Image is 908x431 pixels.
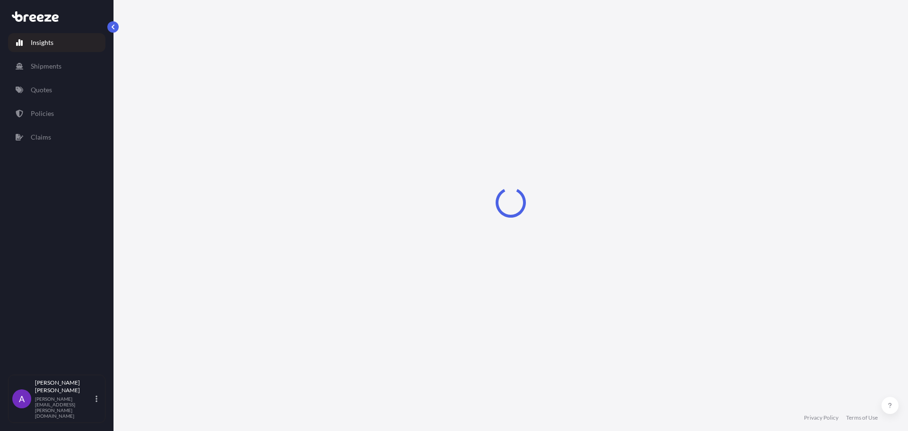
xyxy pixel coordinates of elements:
[35,379,94,394] p: [PERSON_NAME] [PERSON_NAME]
[31,132,51,142] p: Claims
[846,414,878,422] a: Terms of Use
[804,414,838,422] a: Privacy Policy
[8,80,105,99] a: Quotes
[31,109,54,118] p: Policies
[8,33,105,52] a: Insights
[31,38,53,47] p: Insights
[31,62,61,71] p: Shipments
[8,104,105,123] a: Policies
[8,57,105,76] a: Shipments
[19,394,25,404] span: A
[8,128,105,147] a: Claims
[31,85,52,95] p: Quotes
[35,396,94,419] p: [PERSON_NAME][EMAIL_ADDRESS][PERSON_NAME][DOMAIN_NAME]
